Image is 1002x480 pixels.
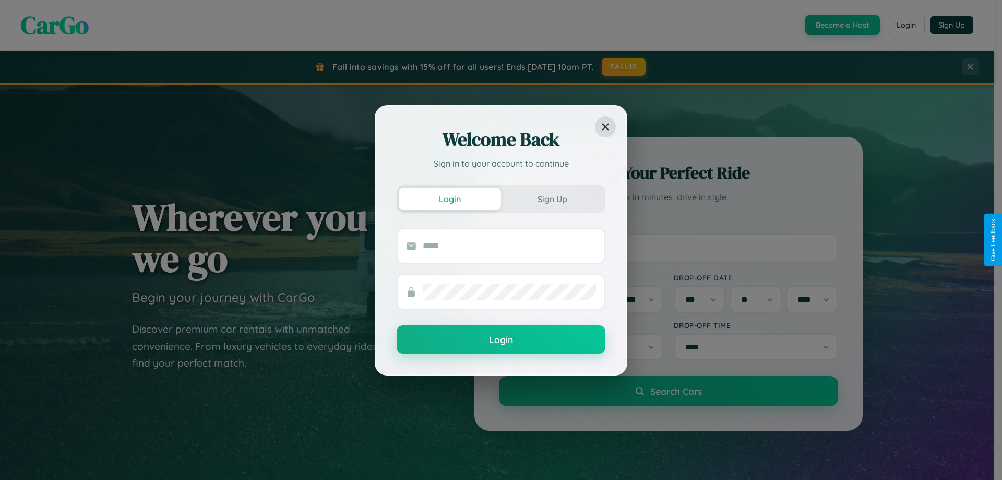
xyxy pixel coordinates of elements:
button: Login [399,188,501,210]
div: Give Feedback [989,219,997,261]
p: Sign in to your account to continue [397,157,605,170]
button: Sign Up [501,188,603,210]
button: Login [397,325,605,354]
h2: Welcome Back [397,127,605,152]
